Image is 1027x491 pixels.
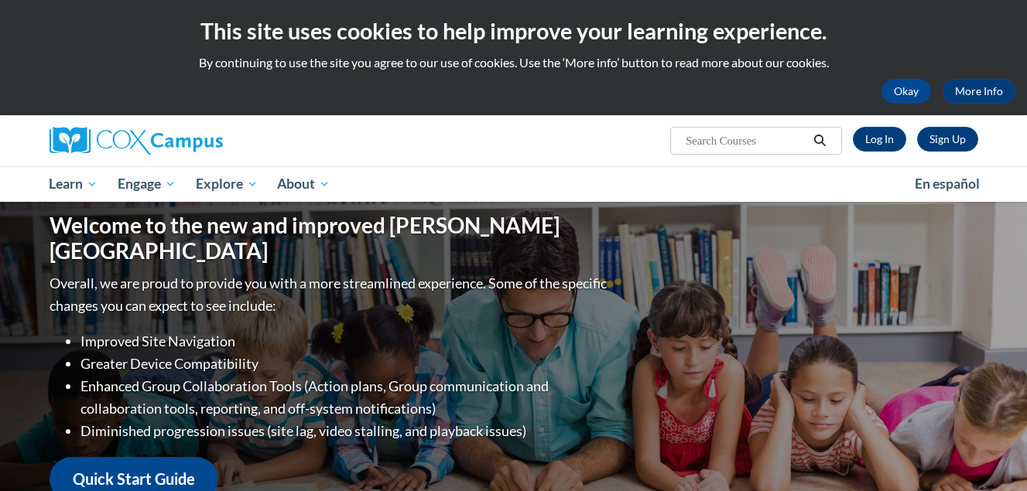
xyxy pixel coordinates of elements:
a: Learn [39,166,108,202]
a: Register [917,127,978,152]
a: About [267,166,340,202]
span: About [277,175,330,193]
a: Explore [186,166,268,202]
li: Greater Device Compatibility [80,353,611,375]
a: Log In [853,127,906,152]
span: Explore [196,175,258,193]
img: Cox Campus [50,127,223,155]
a: En español [905,168,990,200]
div: Main menu [26,166,1001,202]
li: Enhanced Group Collaboration Tools (Action plans, Group communication and collaboration tools, re... [80,375,611,420]
span: En español [915,176,980,192]
li: Improved Site Navigation [80,330,611,353]
h1: Welcome to the new and improved [PERSON_NAME][GEOGRAPHIC_DATA] [50,213,611,264]
li: Diminished progression issues (site lag, video stalling, and playback issues) [80,420,611,442]
p: By continuing to use the site you agree to our use of cookies. Use the ‘More info’ button to read... [12,54,1015,71]
h2: This site uses cookies to help improve your learning experience. [12,15,1015,46]
span: Engage [118,175,176,193]
a: Cox Campus [50,127,344,155]
a: Engage [108,166,186,202]
span: Learn [49,175,98,193]
button: Okay [882,79,931,104]
a: More Info [943,79,1015,104]
p: Overall, we are proud to provide you with a more streamlined experience. Some of the specific cha... [50,272,611,317]
input: Search Courses [684,131,808,150]
button: Search [808,131,831,150]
